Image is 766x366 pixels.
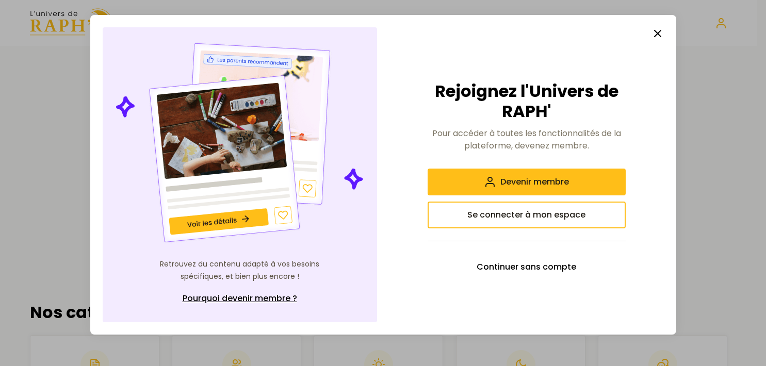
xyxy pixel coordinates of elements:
[428,202,626,228] button: Se connecter à mon espace
[467,209,585,221] span: Se connecter à mon espace
[428,254,626,280] button: Continuer sans compte
[428,127,626,152] p: Pour accéder à toutes les fonctionnalités de la plateforme, devenez membre.
[477,261,576,273] span: Continuer sans compte
[183,292,297,305] span: Pourquoi devenir membre ?
[157,287,322,310] a: Pourquoi devenir membre ?
[428,169,626,195] button: Devenir membre
[113,40,366,246] img: Illustration de contenu personnalisé
[500,176,569,188] span: Devenir membre
[428,81,626,121] h2: Rejoignez l'Univers de RAPH'
[157,258,322,283] p: Retrouvez du contenu adapté à vos besoins spécifiques, et bien plus encore !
